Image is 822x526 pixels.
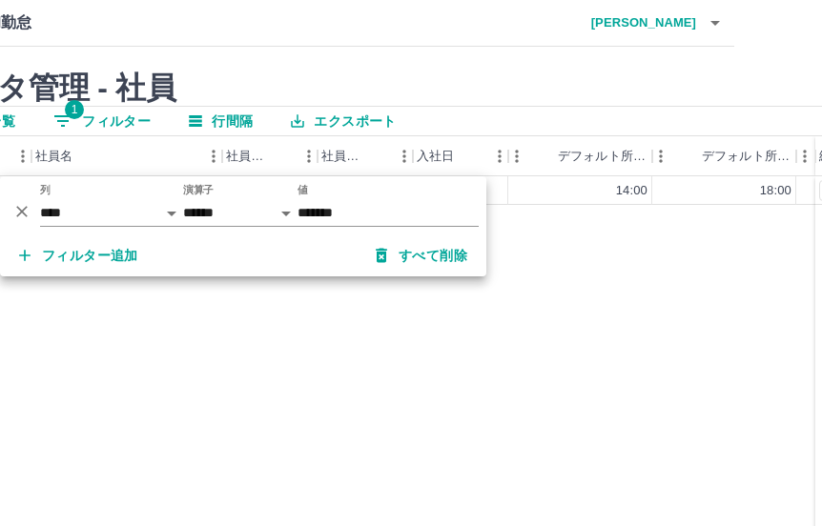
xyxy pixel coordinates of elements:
label: 演算子 [183,183,214,197]
button: メニュー [295,142,323,171]
button: ソート [268,143,295,170]
button: ソート [454,143,481,170]
div: 入社日 [413,136,508,176]
button: フィルター表示 [38,107,166,135]
div: デフォルト所定開始時刻 [558,136,648,176]
div: 社員名 [31,136,222,176]
span: 1 [65,100,84,119]
button: 行間隔 [174,107,268,135]
button: ソート [363,143,390,170]
div: 社員区分コード [318,136,413,176]
button: メニュー [390,142,419,171]
label: 列 [40,183,51,197]
div: 入社日 [417,136,454,176]
button: ソート [675,143,702,170]
button: エクスポート [276,107,411,135]
div: デフォルト所定終業時刻 [702,136,792,176]
button: メニュー [9,142,37,171]
button: ソート [72,143,99,170]
div: 14:00 [616,182,647,200]
button: 削除 [8,197,36,226]
div: デフォルト所定終業時刻 [652,136,796,176]
button: ソート [531,143,558,170]
button: すべて削除 [360,238,483,273]
div: 社員区分 [222,136,318,176]
div: デフォルト所定開始時刻 [508,136,652,176]
div: 社員区分 [226,136,268,176]
div: 社員名 [35,136,72,176]
div: 社員区分コード [321,136,363,176]
button: メニュー [485,142,514,171]
div: 18:00 [760,182,791,200]
button: フィルター追加 [4,238,154,273]
label: 値 [298,183,308,197]
button: メニュー [199,142,228,171]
